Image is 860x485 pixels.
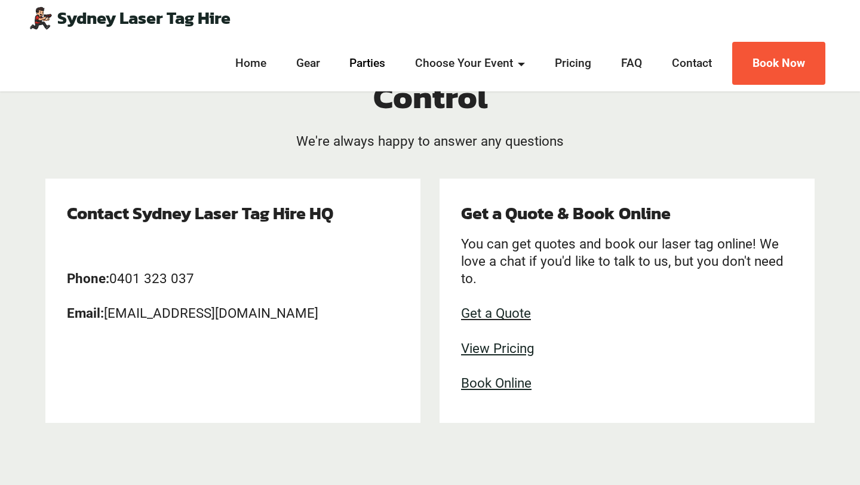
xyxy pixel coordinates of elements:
[618,55,646,72] a: FAQ
[461,305,531,321] a: Get a Quote
[732,42,825,85] a: Book Now
[412,55,529,72] a: Choose Your Event
[201,133,659,150] h4: We're always happy to answer any questions
[67,271,109,286] strong: Phone:
[67,235,399,323] p: 0401 323 037 [EMAIL_ADDRESS][DOMAIN_NAME]
[551,55,595,72] a: Pricing
[67,305,104,321] strong: Email:
[29,6,53,30] img: Mobile Laser Tag Parties Sydney
[668,55,715,72] a: Contact
[461,375,532,391] a: Book Online
[346,55,389,72] a: Parties
[67,200,333,226] strong: Contact Sydney Laser Tag Hire HQ
[461,340,535,356] a: View Pricing
[461,200,671,226] strong: Get a Quote & Book Online
[461,235,793,392] p: You can get quotes and book our laser tag online! We love a chat if you'd like to talk to us, but...
[293,55,324,72] a: Gear
[57,10,231,27] a: Sydney Laser Tag Hire
[232,55,270,72] a: Home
